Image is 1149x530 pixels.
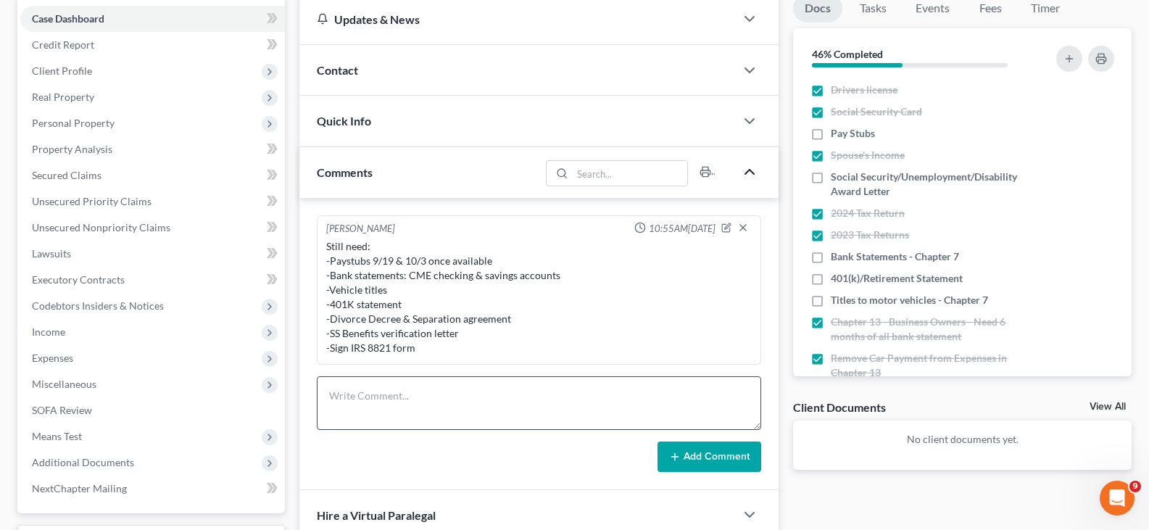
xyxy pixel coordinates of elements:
a: Unsecured Nonpriority Claims [20,215,285,241]
span: SOFA Review [32,404,92,416]
span: Means Test [32,430,82,442]
div: Client Documents [793,399,886,415]
span: Pay Stubs [831,126,875,141]
span: NextChapter Mailing [32,482,127,494]
p: No client documents yet. [805,432,1120,447]
div: Still need: -Paystubs 9/19 & 10/3 once available -Bank statements: CME checking & savings account... [326,239,752,355]
span: Unsecured Priority Claims [32,195,152,207]
span: 10:55AM[DATE] [649,222,715,236]
span: Hire a Virtual Paralegal [317,508,436,522]
a: Credit Report [20,32,285,58]
a: Lawsuits [20,241,285,267]
a: Secured Claims [20,162,285,189]
a: NextChapter Mailing [20,476,285,502]
span: Property Analysis [32,143,112,155]
span: Lawsuits [32,247,71,260]
iframe: Intercom live chat [1100,481,1135,515]
span: Executory Contracts [32,273,125,286]
span: Personal Property [32,117,115,129]
span: Income [32,326,65,338]
span: Remove Car Payment from Expenses in Chapter 13 [831,351,1034,380]
a: Unsecured Priority Claims [20,189,285,215]
span: Social Security/Unemployment/Disability Award Letter [831,170,1034,199]
span: 2023 Tax Returns [831,228,909,242]
span: Unsecured Nonpriority Claims [32,221,170,233]
span: Contact [317,63,358,77]
button: Add Comment [658,442,761,472]
span: Chapter 13 - Business Owners - Need 6 months of all bank statement [831,315,1034,344]
span: Additional Documents [32,456,134,468]
span: Comments [317,165,373,179]
span: 401(k)/Retirement Statement [831,271,963,286]
span: Credit Report [32,38,94,51]
span: Secured Claims [32,169,101,181]
a: View All [1090,402,1126,412]
a: Case Dashboard [20,6,285,32]
span: Miscellaneous [32,378,96,390]
span: Case Dashboard [32,12,104,25]
span: Expenses [32,352,73,364]
span: Codebtors Insiders & Notices [32,299,164,312]
div: [PERSON_NAME] [326,222,395,236]
span: Drivers license [831,83,897,97]
span: Bank Statements - Chapter 7 [831,249,959,264]
strong: 46% Completed [812,48,883,60]
span: Spouse's Income [831,148,905,162]
span: 2024 Tax Return [831,206,905,220]
div: Updates & News [317,12,718,27]
span: Client Profile [32,65,92,77]
span: 9 [1129,481,1141,492]
span: Social Security Card [831,104,922,119]
a: Property Analysis [20,136,285,162]
span: Real Property [32,91,94,103]
input: Search... [573,161,688,186]
span: Titles to motor vehicles - Chapter 7 [831,293,988,307]
a: Executory Contracts [20,267,285,293]
span: Quick Info [317,114,371,128]
a: SOFA Review [20,397,285,423]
